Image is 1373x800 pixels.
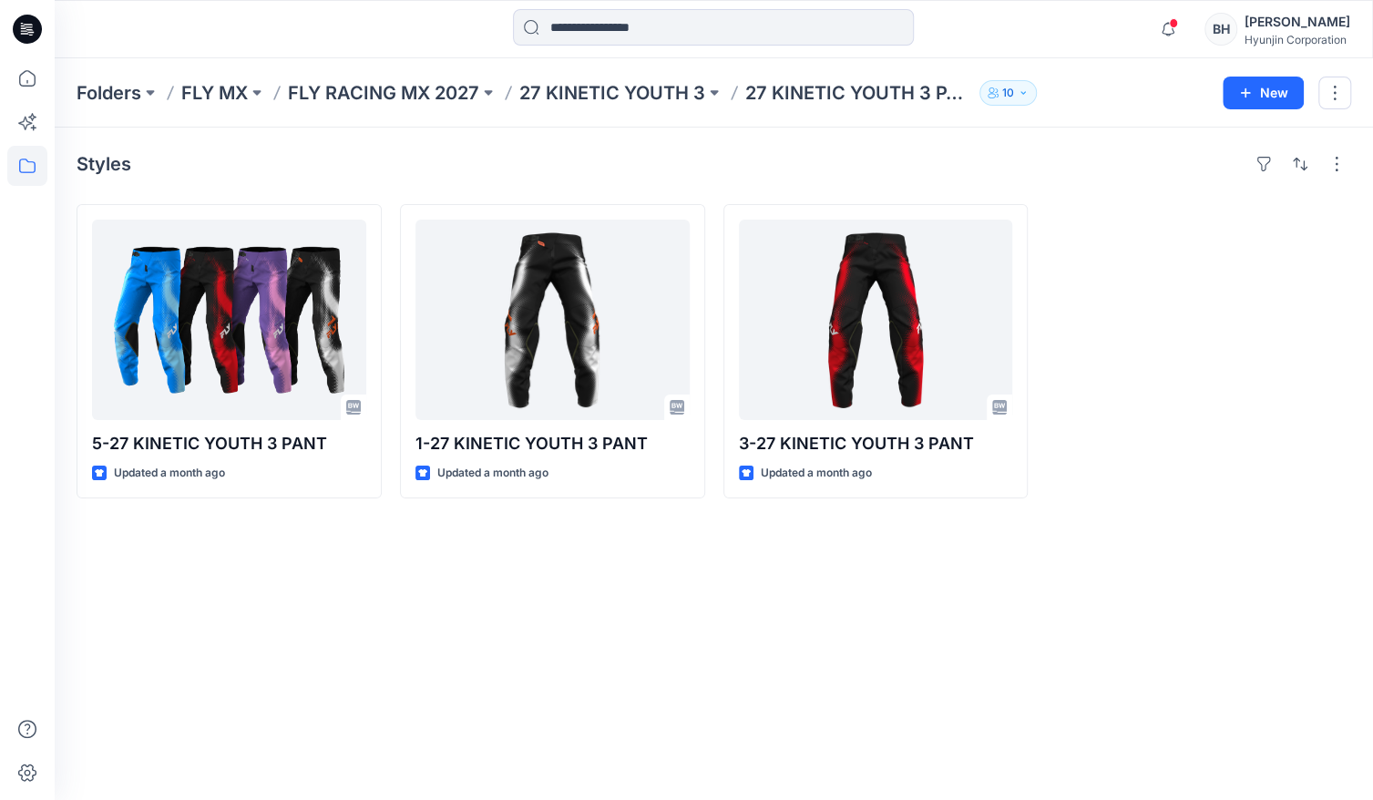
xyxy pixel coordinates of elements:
div: Hyunjin Corporation [1245,33,1350,46]
button: 10 [979,80,1037,106]
a: 3-27 KINETIC YOUTH 3 PANT [739,220,1013,420]
p: Updated a month ago [761,464,872,483]
p: 1-27 KINETIC YOUTH 3 PANT [415,431,690,456]
a: 1-27 KINETIC YOUTH 3 PANT [415,220,690,420]
p: 10 [1002,83,1014,103]
p: 27 KINETIC YOUTH 3 PANT [745,80,972,106]
a: Folders [77,80,141,106]
p: 3-27 KINETIC YOUTH 3 PANT [739,431,1013,456]
a: FLY MX [181,80,248,106]
div: BH [1204,13,1237,46]
a: FLY RACING MX 2027 [288,80,479,106]
p: Updated a month ago [114,464,225,483]
h4: Styles [77,153,131,175]
a: 27 KINETIC YOUTH 3 [519,80,705,106]
p: Updated a month ago [437,464,548,483]
div: [PERSON_NAME] [1245,11,1350,33]
a: 5-27 KINETIC YOUTH 3 PANT [92,220,366,420]
button: New [1223,77,1304,109]
p: 5-27 KINETIC YOUTH 3 PANT [92,431,366,456]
